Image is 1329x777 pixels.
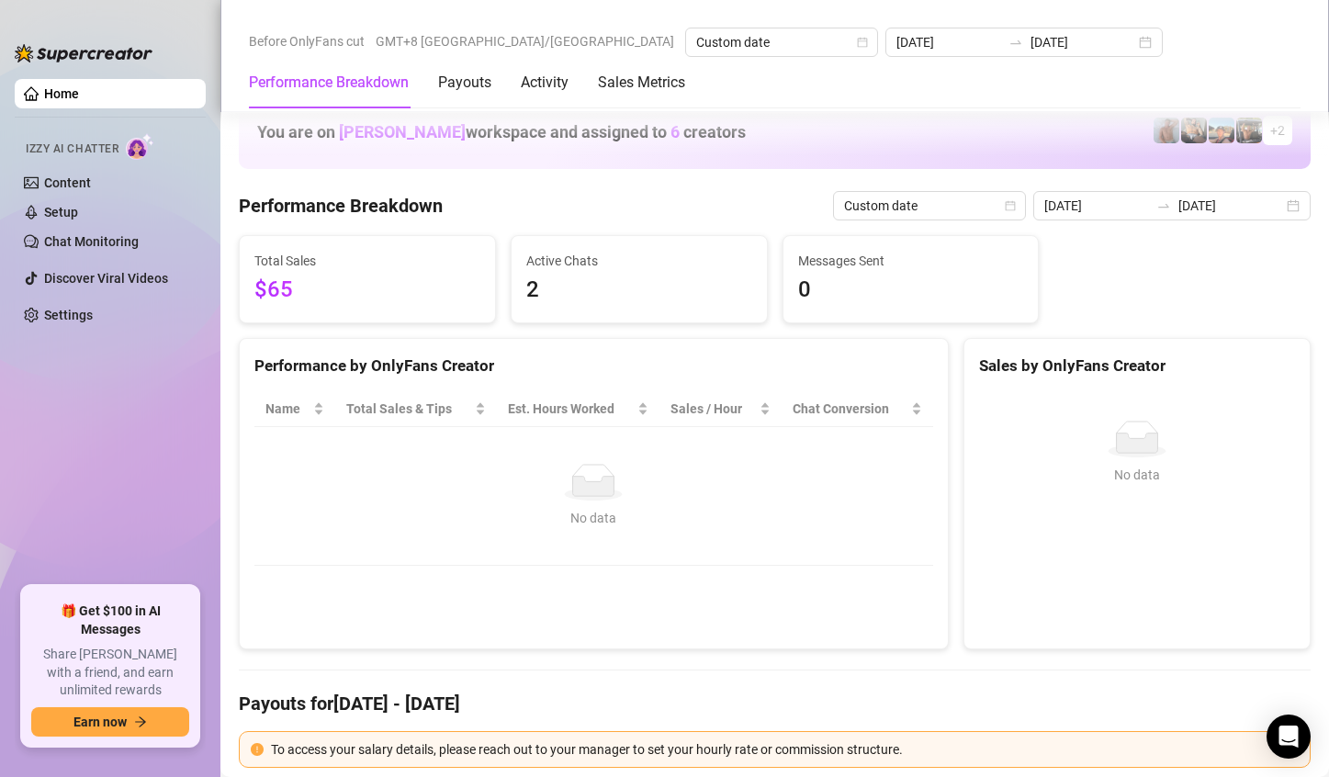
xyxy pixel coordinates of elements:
[526,251,752,271] span: Active Chats
[249,28,365,55] span: Before OnlyFans cut
[1209,118,1234,143] img: Zach
[44,271,168,286] a: Discover Viral Videos
[339,122,466,141] span: [PERSON_NAME]
[273,508,915,528] div: No data
[15,44,152,62] img: logo-BBDzfeDw.svg
[239,691,1311,716] h4: Payouts for [DATE] - [DATE]
[793,399,907,419] span: Chat Conversion
[986,465,1288,485] div: No data
[44,234,139,249] a: Chat Monitoring
[857,37,868,48] span: calendar
[44,308,93,322] a: Settings
[1005,200,1016,211] span: calendar
[521,72,569,94] div: Activity
[26,141,118,158] span: Izzy AI Chatter
[1178,196,1283,216] input: End date
[376,28,674,55] span: GMT+8 [GEOGRAPHIC_DATA]/[GEOGRAPHIC_DATA]
[1181,118,1207,143] img: George
[249,72,409,94] div: Performance Breakdown
[1154,118,1179,143] img: Joey
[508,399,634,419] div: Est. Hours Worked
[271,739,1299,760] div: To access your salary details, please reach out to your manager to set your hourly rate or commis...
[670,122,680,141] span: 6
[73,715,127,729] span: Earn now
[1008,35,1023,50] span: swap-right
[134,715,147,728] span: arrow-right
[44,86,79,101] a: Home
[1008,35,1023,50] span: to
[254,354,933,378] div: Performance by OnlyFans Creator
[254,391,335,427] th: Name
[798,273,1024,308] span: 0
[844,192,1015,220] span: Custom date
[239,193,443,219] h4: Performance Breakdown
[44,205,78,220] a: Setup
[251,743,264,756] span: exclamation-circle
[335,391,497,427] th: Total Sales & Tips
[526,273,752,308] span: 2
[598,72,685,94] div: Sales Metrics
[670,399,757,419] span: Sales / Hour
[696,28,867,56] span: Custom date
[257,122,746,142] h1: You are on workspace and assigned to creators
[31,602,189,638] span: 🎁 Get $100 in AI Messages
[1267,715,1311,759] div: Open Intercom Messenger
[798,251,1024,271] span: Messages Sent
[659,391,783,427] th: Sales / Hour
[979,354,1295,378] div: Sales by OnlyFans Creator
[31,646,189,700] span: Share [PERSON_NAME] with a friend, and earn unlimited rewards
[1236,118,1262,143] img: Nathan
[346,399,471,419] span: Total Sales & Tips
[1044,196,1149,216] input: Start date
[1156,198,1171,213] span: swap-right
[438,72,491,94] div: Payouts
[126,133,154,160] img: AI Chatter
[896,32,1001,52] input: Start date
[44,175,91,190] a: Content
[31,707,189,737] button: Earn nowarrow-right
[1270,120,1285,141] span: + 2
[1031,32,1135,52] input: End date
[782,391,932,427] th: Chat Conversion
[254,273,480,308] span: $65
[1156,198,1171,213] span: to
[254,251,480,271] span: Total Sales
[265,399,310,419] span: Name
